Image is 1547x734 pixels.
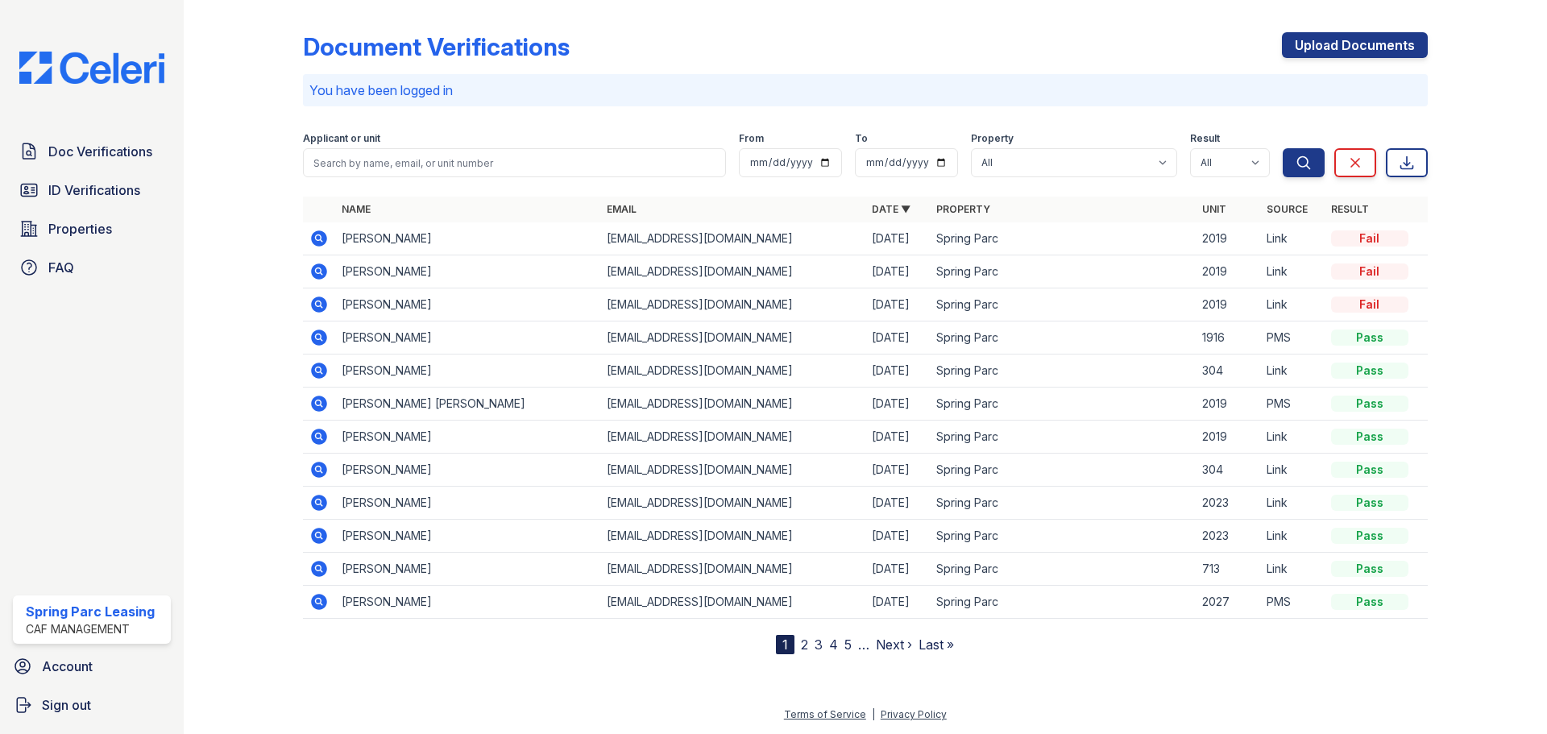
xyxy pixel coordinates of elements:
[865,321,930,355] td: [DATE]
[335,454,600,487] td: [PERSON_NAME]
[13,135,171,168] a: Doc Verifications
[600,586,865,619] td: [EMAIL_ADDRESS][DOMAIN_NAME]
[1331,429,1408,445] div: Pass
[881,708,947,720] a: Privacy Policy
[600,421,865,454] td: [EMAIL_ADDRESS][DOMAIN_NAME]
[865,388,930,421] td: [DATE]
[1196,388,1260,421] td: 2019
[13,174,171,206] a: ID Verifications
[1260,388,1325,421] td: PMS
[784,708,866,720] a: Terms of Service
[1282,32,1428,58] a: Upload Documents
[335,388,600,421] td: [PERSON_NAME] [PERSON_NAME]
[919,637,954,653] a: Last »
[865,288,930,321] td: [DATE]
[930,288,1195,321] td: Spring Parc
[930,355,1195,388] td: Spring Parc
[335,222,600,255] td: [PERSON_NAME]
[865,454,930,487] td: [DATE]
[42,695,91,715] span: Sign out
[930,255,1195,288] td: Spring Parc
[1202,203,1226,215] a: Unit
[865,255,930,288] td: [DATE]
[6,689,177,721] a: Sign out
[6,650,177,682] a: Account
[1196,421,1260,454] td: 2019
[48,219,112,238] span: Properties
[335,586,600,619] td: [PERSON_NAME]
[1267,203,1308,215] a: Source
[48,180,140,200] span: ID Verifications
[600,288,865,321] td: [EMAIL_ADDRESS][DOMAIN_NAME]
[335,487,600,520] td: [PERSON_NAME]
[865,520,930,553] td: [DATE]
[1260,520,1325,553] td: Link
[930,487,1195,520] td: Spring Parc
[42,657,93,676] span: Account
[1260,222,1325,255] td: Link
[48,142,152,161] span: Doc Verifications
[1260,355,1325,388] td: Link
[1331,396,1408,412] div: Pass
[1331,462,1408,478] div: Pass
[1260,321,1325,355] td: PMS
[1331,330,1408,346] div: Pass
[1331,594,1408,610] div: Pass
[858,635,869,654] span: …
[600,388,865,421] td: [EMAIL_ADDRESS][DOMAIN_NAME]
[1190,132,1220,145] label: Result
[1260,454,1325,487] td: Link
[1260,487,1325,520] td: Link
[865,487,930,520] td: [DATE]
[600,255,865,288] td: [EMAIL_ADDRESS][DOMAIN_NAME]
[335,255,600,288] td: [PERSON_NAME]
[930,388,1195,421] td: Spring Parc
[607,203,637,215] a: Email
[930,321,1195,355] td: Spring Parc
[739,132,764,145] label: From
[801,637,808,653] a: 2
[335,355,600,388] td: [PERSON_NAME]
[1331,363,1408,379] div: Pass
[865,421,930,454] td: [DATE]
[872,708,875,720] div: |
[303,132,380,145] label: Applicant or unit
[1331,203,1369,215] a: Result
[13,251,171,284] a: FAQ
[930,421,1195,454] td: Spring Parc
[1196,520,1260,553] td: 2023
[1260,586,1325,619] td: PMS
[335,288,600,321] td: [PERSON_NAME]
[865,586,930,619] td: [DATE]
[13,213,171,245] a: Properties
[600,454,865,487] td: [EMAIL_ADDRESS][DOMAIN_NAME]
[1196,487,1260,520] td: 2023
[1196,321,1260,355] td: 1916
[303,148,726,177] input: Search by name, email, or unit number
[309,81,1421,100] p: You have been logged in
[1196,553,1260,586] td: 713
[1196,454,1260,487] td: 304
[1331,495,1408,511] div: Pass
[865,553,930,586] td: [DATE]
[26,602,155,621] div: Spring Parc Leasing
[855,132,868,145] label: To
[776,635,794,654] div: 1
[930,553,1195,586] td: Spring Parc
[1331,297,1408,313] div: Fail
[600,222,865,255] td: [EMAIL_ADDRESS][DOMAIN_NAME]
[48,258,74,277] span: FAQ
[1260,553,1325,586] td: Link
[303,32,570,61] div: Document Verifications
[1260,255,1325,288] td: Link
[600,487,865,520] td: [EMAIL_ADDRESS][DOMAIN_NAME]
[815,637,823,653] a: 3
[1331,263,1408,280] div: Fail
[936,203,990,215] a: Property
[930,222,1195,255] td: Spring Parc
[335,321,600,355] td: [PERSON_NAME]
[26,621,155,637] div: CAF Management
[971,132,1014,145] label: Property
[876,637,912,653] a: Next ›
